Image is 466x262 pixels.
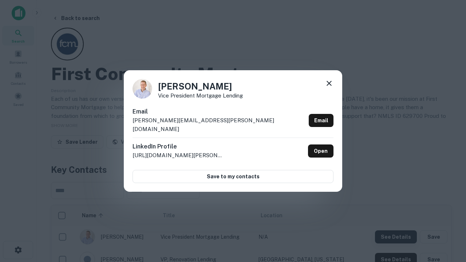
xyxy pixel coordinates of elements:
h4: [PERSON_NAME] [158,80,243,93]
a: Email [309,114,333,127]
h6: Email [133,107,306,116]
h6: LinkedIn Profile [133,142,224,151]
img: 1520878720083 [133,79,152,99]
p: [PERSON_NAME][EMAIL_ADDRESS][PERSON_NAME][DOMAIN_NAME] [133,116,306,133]
a: Open [308,144,333,158]
p: [URL][DOMAIN_NAME][PERSON_NAME] [133,151,224,160]
button: Save to my contacts [133,170,333,183]
iframe: Chat Widget [430,204,466,239]
p: Vice President Mortgage Lending [158,93,243,98]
